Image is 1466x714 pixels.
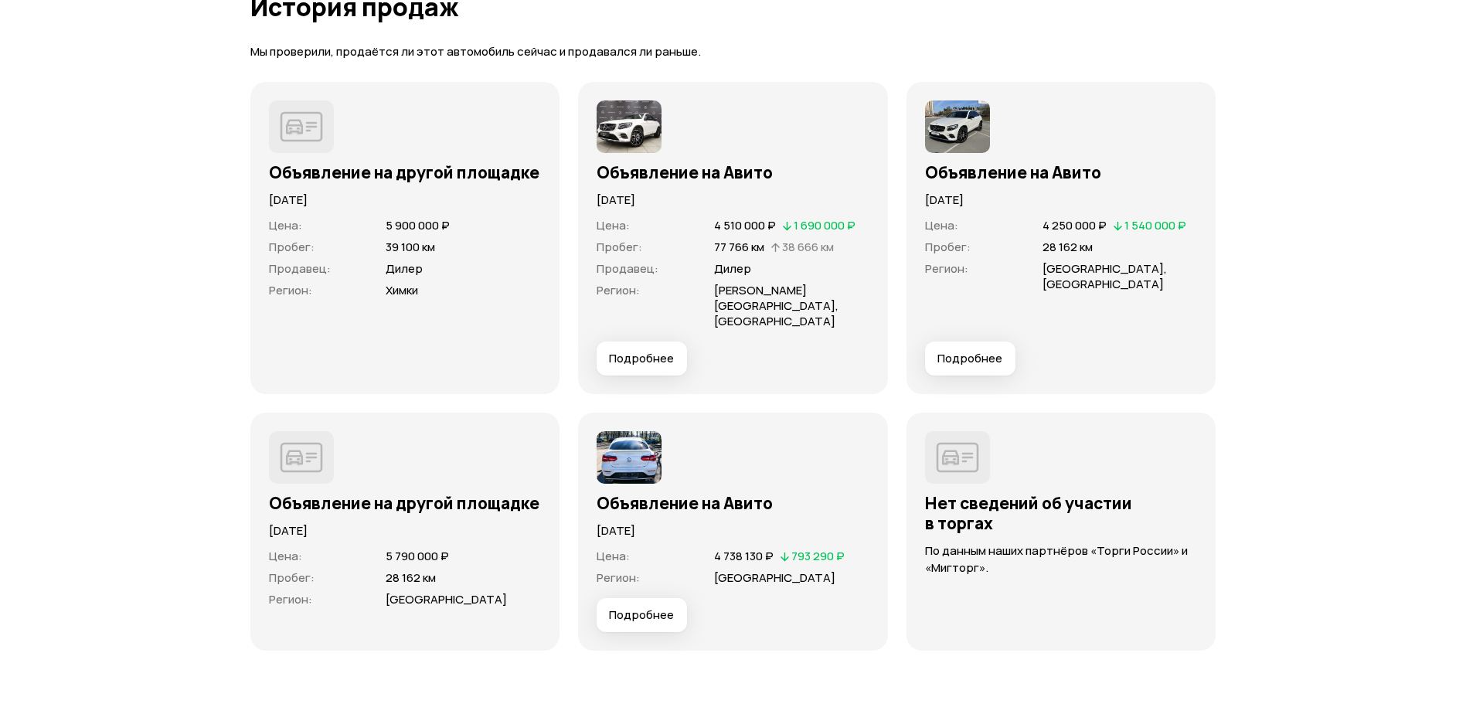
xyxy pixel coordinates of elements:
[1043,260,1167,292] span: [GEOGRAPHIC_DATA], [GEOGRAPHIC_DATA]
[269,217,302,233] span: Цена :
[386,260,423,277] span: Дилер
[597,282,640,298] span: Регион :
[1043,239,1093,255] span: 28 162 км
[386,217,450,233] span: 5 900 000 ₽
[269,239,315,255] span: Пробег :
[925,342,1015,376] button: Подробнее
[269,548,302,564] span: Цена :
[269,591,312,607] span: Регион :
[925,260,968,277] span: Регион :
[597,162,869,182] h3: Объявление на Авито
[791,548,845,564] span: 793 290 ₽
[597,493,869,513] h3: Объявление на Авито
[925,542,1198,576] p: По данным наших партнёров «Торги России» и «Мигторг».
[386,591,507,607] span: [GEOGRAPHIC_DATA]
[597,260,658,277] span: Продавец :
[1124,217,1186,233] span: 1 540 000 ₽
[609,351,674,366] span: Подробнее
[597,548,630,564] span: Цена :
[597,217,630,233] span: Цена :
[714,260,751,277] span: Дилер
[269,522,542,539] p: [DATE]
[782,239,834,255] span: 38 666 км
[714,282,838,329] span: [PERSON_NAME][GEOGRAPHIC_DATA], [GEOGRAPHIC_DATA]
[269,493,542,513] h3: Объявление на другой площадке
[714,569,835,586] span: [GEOGRAPHIC_DATA]
[269,260,331,277] span: Продавец :
[609,607,674,623] span: Подробнее
[597,239,642,255] span: Пробег :
[597,598,687,632] button: Подробнее
[925,192,1198,209] p: [DATE]
[269,569,315,586] span: Пробег :
[937,351,1002,366] span: Подробнее
[597,569,640,586] span: Регион :
[597,342,687,376] button: Подробнее
[925,493,1198,533] h3: Нет сведений об участии в торгах
[269,192,542,209] p: [DATE]
[597,522,869,539] p: [DATE]
[714,548,774,564] span: 4 738 130 ₽
[925,162,1198,182] h3: Объявление на Авито
[925,239,971,255] span: Пробег :
[714,217,776,233] span: 4 510 000 ₽
[269,162,542,182] h3: Объявление на другой площадке
[794,217,855,233] span: 1 690 000 ₽
[386,548,449,564] span: 5 790 000 ₽
[714,239,764,255] span: 77 766 км
[597,192,869,209] p: [DATE]
[1043,217,1107,233] span: 4 250 000 ₽
[250,44,1216,60] p: Мы проверили, продаётся ли этот автомобиль сейчас и продавался ли раньше.
[386,569,436,586] span: 28 162 км
[925,217,958,233] span: Цена :
[269,282,312,298] span: Регион :
[386,282,418,298] span: Химки
[386,239,435,255] span: 39 100 км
